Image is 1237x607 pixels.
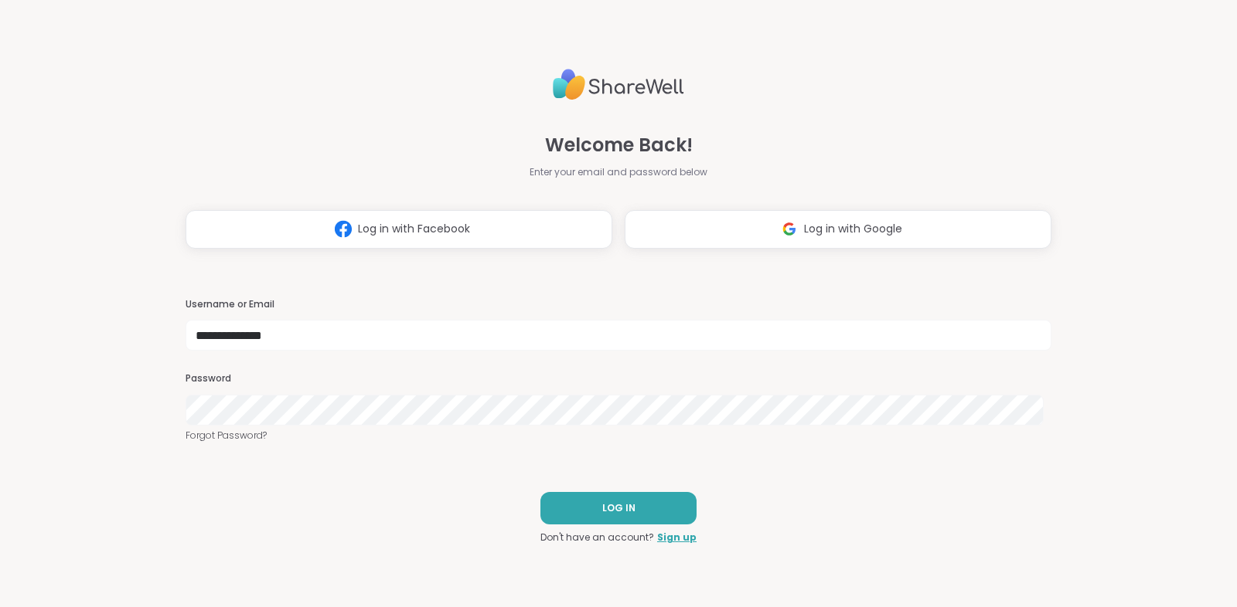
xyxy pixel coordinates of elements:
[545,131,693,159] span: Welcome Back!
[625,210,1051,249] button: Log in with Google
[602,501,636,515] span: LOG IN
[775,215,804,243] img: ShareWell Logomark
[540,492,697,524] button: LOG IN
[657,531,697,544] a: Sign up
[530,165,707,179] span: Enter your email and password below
[553,63,684,107] img: ShareWell Logo
[186,429,1051,443] a: Forgot Password?
[358,221,470,237] span: Log in with Facebook
[186,210,612,249] button: Log in with Facebook
[186,298,1051,311] h3: Username or Email
[329,215,358,243] img: ShareWell Logomark
[540,531,654,544] span: Don't have an account?
[186,372,1051,385] h3: Password
[804,221,902,237] span: Log in with Google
